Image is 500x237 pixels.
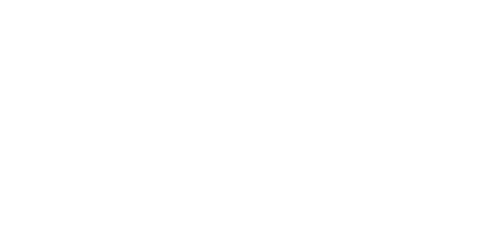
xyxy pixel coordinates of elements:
img: 早稲田大学 [2,23,58,51]
img: 一橋大学 [2,52,148,125]
img: 大阪工業大学 [2,126,75,162]
img: 香川大学 [2,163,75,200]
